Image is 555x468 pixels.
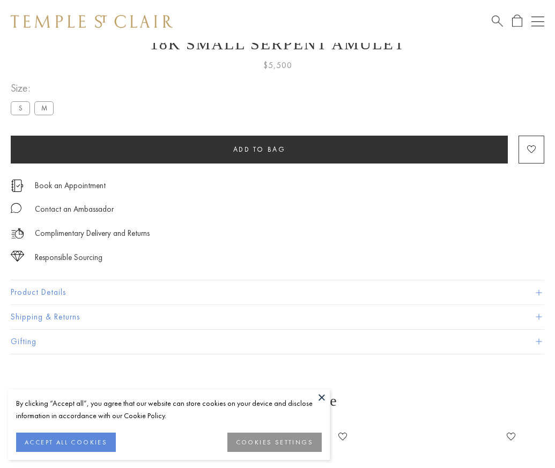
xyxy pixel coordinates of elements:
[11,227,24,240] img: icon_delivery.svg
[11,330,544,354] button: Gifting
[34,101,54,115] label: M
[492,14,503,28] a: Search
[16,397,322,422] div: By clicking “Accept all”, you agree that our website can store cookies on your device and disclos...
[35,227,150,240] p: Complimentary Delivery and Returns
[11,101,30,115] label: S
[11,35,544,53] h1: 18K Small Serpent Amulet
[11,203,21,213] img: MessageIcon-01_2.svg
[233,145,286,154] span: Add to bag
[11,280,544,304] button: Product Details
[227,433,322,452] button: COOKIES SETTINGS
[35,180,106,191] a: Book an Appointment
[11,79,58,97] span: Size:
[16,433,116,452] button: ACCEPT ALL COOKIES
[531,15,544,28] button: Open navigation
[11,15,173,28] img: Temple St. Clair
[35,251,102,264] div: Responsible Sourcing
[512,14,522,28] a: Open Shopping Bag
[35,203,114,216] div: Contact an Ambassador
[11,305,544,329] button: Shipping & Returns
[263,58,292,72] span: $5,500
[11,251,24,262] img: icon_sourcing.svg
[11,180,24,192] img: icon_appointment.svg
[11,136,508,164] button: Add to bag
